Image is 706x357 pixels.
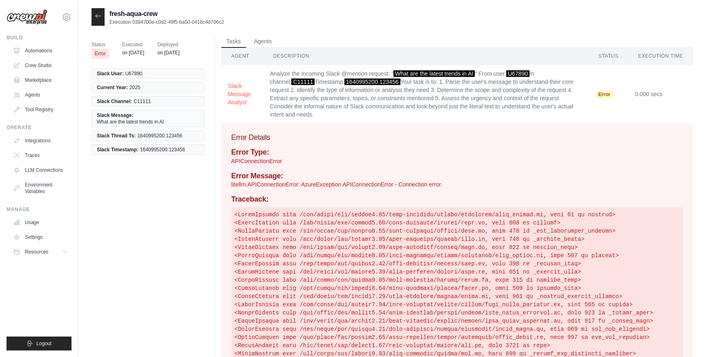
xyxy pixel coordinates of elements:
[231,195,683,204] h4: Traceback:
[221,36,246,48] button: Tasks
[36,340,51,347] span: Logout
[137,132,182,139] span: 1640995200.123456
[134,98,151,105] span: C11111
[157,40,179,49] span: Deployed
[10,44,71,57] a: Automations
[10,164,71,177] a: LLM Connections
[25,249,48,255] span: Resources
[7,124,71,131] div: Operate
[7,34,71,41] div: Build
[10,74,71,87] a: Marketplace
[263,48,588,65] th: Description
[92,40,109,49] span: Status
[231,157,683,165] p: APIConnectionError
[157,50,179,56] time: August 25, 2025 at 13:12 PDT
[231,132,683,143] h3: Error Details
[231,180,683,189] p: litellm.APIConnectionError: AzureException APIConnectionError - Connection error.
[97,112,133,119] span: Slack Message:
[109,19,224,25] p: Execution 0384700e-c0d2-49f5-ba50-041bc4d706c2
[589,48,628,65] th: Status
[10,245,71,258] button: Resources
[10,149,71,162] a: Traces
[595,90,614,99] span: Error
[344,79,400,85] span: 1640995200.123456
[393,70,475,77] span: What are the latest trends in AI
[10,134,71,147] a: Integrations
[10,231,71,244] a: Settings
[291,79,315,85] span: C11111
[231,172,683,181] h4: Error Message:
[228,82,257,106] button: Slack Message Analyst
[231,148,683,157] h4: Error Type:
[97,132,136,139] span: Slack Thread Ts:
[10,88,71,101] a: Agents
[10,178,71,198] a: Environment Variables
[97,84,128,91] span: Current Year:
[10,103,71,116] a: Tool Registry
[97,98,132,105] span: Slack Channel:
[263,65,588,124] td: Analyze the incoming Slack @mention request: " " From user: In channel: Timestamp: Your task is t...
[506,70,529,77] span: U67890
[125,70,142,77] span: U67890
[122,50,144,56] time: August 27, 2025 at 14:17 PDT
[7,206,71,213] div: Manage
[97,146,139,153] span: Slack Timestamp:
[10,216,71,229] a: Usage
[10,59,71,72] a: Crew Studio
[221,48,264,65] th: Agent
[130,84,141,91] span: 2025
[109,9,224,19] h2: fresh-aqua-crew
[628,65,693,124] td: 0.000 secs
[7,9,47,25] img: Logo
[7,337,71,350] button: Logout
[92,49,109,58] span: Error
[97,119,164,125] span: What are the latest trends in AI
[122,40,144,49] span: Executed
[97,70,123,77] span: Slack User:
[140,146,185,153] span: 1640995200.123456
[628,48,693,65] th: Execution Time
[249,36,277,48] button: Agents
